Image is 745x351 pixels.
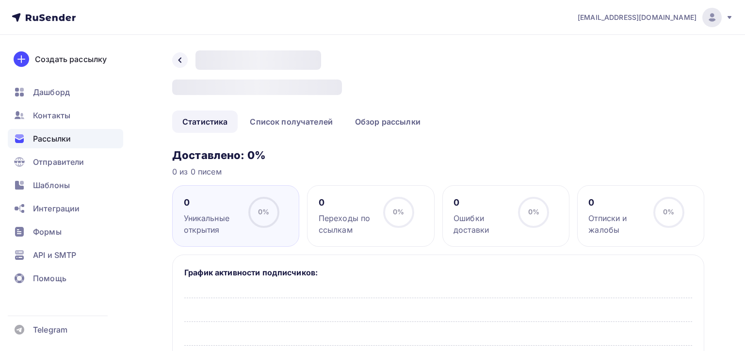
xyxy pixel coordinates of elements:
[33,203,80,214] span: Интеграции
[33,272,66,284] span: Помощь
[319,212,374,236] div: Переходы по ссылкам
[240,111,343,133] a: Список получателей
[578,13,696,22] span: [EMAIL_ADDRESS][DOMAIN_NAME]
[528,207,539,216] span: 0%
[33,249,76,261] span: API и SMTP
[184,197,240,208] div: 0
[35,53,107,65] div: Создать рассылку
[258,207,269,216] span: 0%
[172,111,238,133] a: Статистика
[33,110,70,121] span: Контакты
[393,207,404,216] span: 0%
[453,212,509,236] div: Ошибки доставки
[578,8,733,27] a: [EMAIL_ADDRESS][DOMAIN_NAME]
[8,175,123,195] a: Шаблоны
[172,148,704,162] h3: Доставлено: 0%
[453,197,509,208] div: 0
[172,166,704,177] div: 0 из 0 писем
[184,267,692,278] h5: График активности подписчиков:
[345,111,431,133] a: Обзор рассылки
[8,152,123,172] a: Отправители
[8,82,123,102] a: Дашборд
[588,212,644,236] div: Отписки и жалобы
[8,106,123,125] a: Контакты
[33,226,62,238] span: Формы
[33,86,70,98] span: Дашборд
[8,129,123,148] a: Рассылки
[588,197,644,208] div: 0
[33,133,71,144] span: Рассылки
[33,179,70,191] span: Шаблоны
[33,156,84,168] span: Отправители
[33,324,67,335] span: Telegram
[319,197,374,208] div: 0
[663,207,674,216] span: 0%
[8,222,123,241] a: Формы
[184,212,240,236] div: Уникальные открытия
